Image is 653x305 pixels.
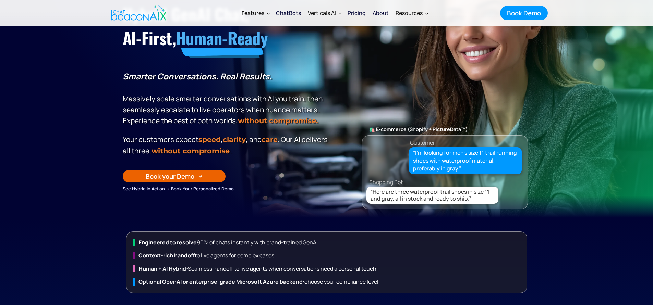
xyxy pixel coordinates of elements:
a: home [106,1,170,25]
div: choose your compliance level [133,278,523,285]
span: care [262,135,278,144]
div: Book your Demo [146,172,194,181]
img: Arrow [198,174,203,178]
p: Your customers expect , , and . Our Al delivers all three, . [123,134,330,156]
div: Seamless handoff to live agents when conversations need a personal touch. [133,265,523,272]
div: 90% of chats instantly with brand-trained GenAI [133,239,523,246]
div: Book Demo [507,9,541,17]
a: Pricing [344,4,369,22]
div: Pricing [348,8,366,18]
strong: Smarter Conversations. Real Results. [123,71,272,82]
span: Human-Ready [176,26,268,50]
div: Features [238,5,273,21]
strong: Engineered to resolve [138,239,197,246]
strong: without compromise. [238,116,318,125]
strong: speed [198,135,221,144]
strong: Human + Al Hybrid: [138,265,188,272]
img: Dropdown [339,12,341,15]
div: to live agents for complex cases [133,252,523,259]
span: without compromise [152,147,230,155]
div: 🛍️ E-commerce (Shopify + PictureData™) [362,125,528,134]
div: Resources [396,8,423,18]
a: Book your Demo [123,170,226,182]
img: Dropdown [425,12,428,15]
p: Massively scale smarter conversations with AI you train, then seamlessly escalate to live operato... [123,71,330,126]
div: Customer [410,138,435,148]
div: Verticals AI [308,8,336,18]
div: About [373,8,389,18]
a: ChatBots [273,4,304,22]
strong: Context-rich handoff [138,252,195,259]
a: Book Demo [500,6,548,20]
div: ChatBots [276,8,301,18]
strong: Optional OpenAI or enterprise-grade Microsoft Azure backend: [138,278,304,285]
div: Verticals AI [304,5,344,21]
div: See Hybrid in Action → Book Your Personalized Demo [123,185,330,192]
div: “I’m looking for men’s size 11 trail running shoes with waterproof material, preferably in gray.” [413,149,518,173]
span: clarity [223,135,246,144]
div: Resources [392,5,431,21]
img: Dropdown [267,12,270,15]
div: Features [242,8,264,18]
a: About [369,4,392,22]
